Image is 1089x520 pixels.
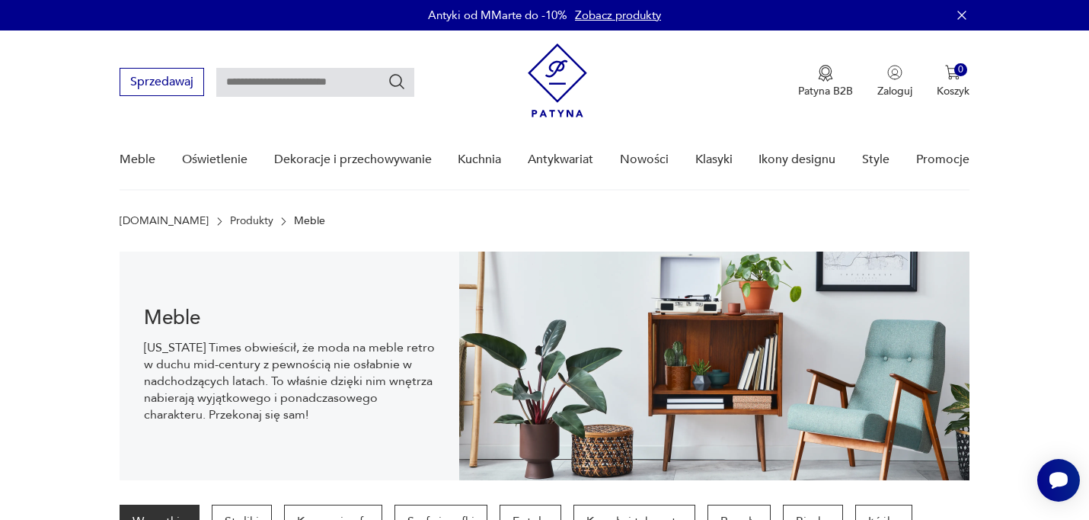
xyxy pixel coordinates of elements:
div: 0 [954,63,967,76]
p: Zaloguj [877,84,912,98]
a: Klasyki [695,130,733,189]
img: Patyna - sklep z meblami i dekoracjami vintage [528,43,587,117]
button: 0Koszyk [937,65,969,98]
p: Meble [294,215,325,227]
a: Sprzedawaj [120,78,204,88]
button: Sprzedawaj [120,68,204,96]
button: Zaloguj [877,65,912,98]
img: Meble [459,252,969,480]
a: Oświetlenie [182,130,247,189]
p: Antyki od MMarte do -10% [428,8,567,23]
a: [DOMAIN_NAME] [120,215,209,227]
h1: Meble [144,309,435,327]
a: Dekoracje i przechowywanie [274,130,432,189]
a: Promocje [916,130,969,189]
a: Antykwariat [528,130,593,189]
a: Kuchnia [458,130,501,189]
p: [US_STATE] Times obwieścił, że moda na meble retro w duchu mid-century z pewnością nie osłabnie w... [144,339,435,423]
p: Patyna B2B [798,84,853,98]
img: Ikona medalu [818,65,833,82]
a: Ikona medaluPatyna B2B [798,65,853,98]
iframe: Smartsupp widget button [1037,459,1080,502]
a: Produkty [230,215,273,227]
a: Nowości [620,130,669,189]
button: Szukaj [388,72,406,91]
a: Style [862,130,889,189]
button: Patyna B2B [798,65,853,98]
a: Meble [120,130,155,189]
img: Ikona koszyka [945,65,960,80]
a: Zobacz produkty [575,8,661,23]
a: Ikony designu [758,130,835,189]
p: Koszyk [937,84,969,98]
img: Ikonka użytkownika [887,65,902,80]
